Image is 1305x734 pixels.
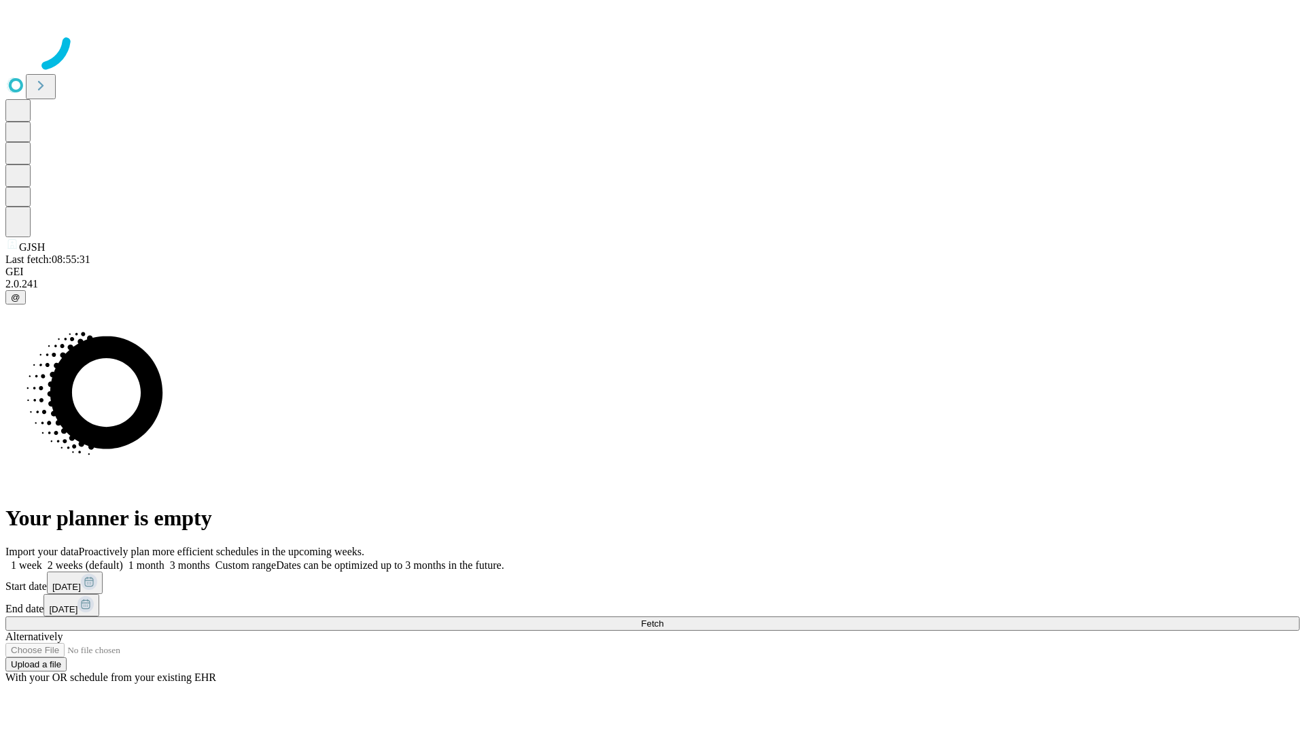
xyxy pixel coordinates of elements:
[5,278,1300,290] div: 2.0.241
[5,254,90,265] span: Last fetch: 08:55:31
[5,290,26,304] button: @
[5,506,1300,531] h1: Your planner is empty
[49,604,77,614] span: [DATE]
[5,631,63,642] span: Alternatively
[47,572,103,594] button: [DATE]
[276,559,504,571] span: Dates can be optimized up to 3 months in the future.
[5,572,1300,594] div: Start date
[5,546,79,557] span: Import your data
[19,241,45,253] span: GJSH
[79,546,364,557] span: Proactively plan more efficient schedules in the upcoming weeks.
[5,266,1300,278] div: GEI
[48,559,123,571] span: 2 weeks (default)
[128,559,164,571] span: 1 month
[11,559,42,571] span: 1 week
[215,559,276,571] span: Custom range
[5,594,1300,616] div: End date
[43,594,99,616] button: [DATE]
[5,657,67,671] button: Upload a file
[52,582,81,592] span: [DATE]
[5,671,216,683] span: With your OR schedule from your existing EHR
[5,616,1300,631] button: Fetch
[641,618,663,629] span: Fetch
[11,292,20,302] span: @
[170,559,210,571] span: 3 months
